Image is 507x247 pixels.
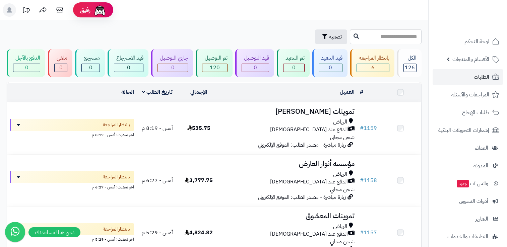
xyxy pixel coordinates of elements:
div: 0 [55,64,67,72]
span: 0 [127,64,130,72]
span: # [360,229,364,237]
span: طلبات الإرجاع [462,108,489,117]
div: جاري التوصيل [157,54,188,62]
a: العميل [340,88,355,96]
div: 0 [158,64,188,72]
a: قيد الاسترجاع 0 [106,49,150,77]
span: بانتظار المراجعة [103,121,130,128]
h3: مؤسسه أنوار العارض [222,160,355,168]
div: اخر تحديث: أمس - 6:27 م [10,183,134,190]
a: جاري التوصيل 0 [150,49,194,77]
span: الرياض [333,118,347,126]
span: لوحة التحكم [464,37,489,46]
a: التطبيقات والخدمات [433,229,503,245]
span: شحن مجاني [330,238,355,246]
span: التطبيقات والخدمات [447,232,488,241]
a: قيد التنفيذ 0 [311,49,349,77]
a: التقارير [433,211,503,227]
button: تصفية [315,29,347,44]
span: الدفع عند [DEMOGRAPHIC_DATA] [270,230,348,238]
span: جديد [457,180,469,187]
span: 6 [371,64,375,72]
div: 0 [242,64,269,72]
a: #1157 [360,229,377,237]
a: العملاء [433,140,503,156]
div: ملغي [54,54,67,62]
a: إشعارات التحويلات البنكية [433,122,503,138]
span: 0 [25,64,28,72]
span: زيارة مباشرة - مصدر الطلب: الموقع الإلكتروني [258,193,346,201]
span: بانتظار المراجعة [103,226,130,233]
div: مسترجع [81,54,100,62]
span: 0 [59,64,63,72]
div: تم التوصيل [202,54,227,62]
a: # [360,88,363,96]
span: 0 [89,64,92,72]
a: ملغي 0 [47,49,74,77]
div: 0 [283,64,304,72]
span: التقارير [476,214,488,224]
span: بانتظار المراجعة [103,174,130,180]
a: مسترجع 0 [74,49,106,77]
span: 3,777.75 [185,176,213,184]
img: logo-2.png [461,19,501,33]
span: الرياض [333,170,347,178]
span: الطلبات [474,72,489,82]
a: #1159 [360,124,377,132]
span: أدوات التسويق [459,196,488,206]
img: ai-face.png [93,3,107,17]
span: 0 [254,64,257,72]
a: تاريخ الطلب [142,88,173,96]
div: قيد التنفيذ [319,54,342,62]
h3: تموينات [PERSON_NAME] [222,108,355,115]
div: 0 [13,64,40,72]
span: 126 [405,64,415,72]
a: أدوات التسويق [433,193,503,209]
div: الدفع بالآجل [13,54,40,62]
div: 0 [82,64,100,72]
div: الكل [403,54,417,62]
span: 0 [292,64,296,72]
span: رفيق [80,6,90,14]
a: الإجمالي [190,88,207,96]
a: المراجعات والأسئلة [433,87,503,103]
span: 0 [171,64,175,72]
div: 6 [357,64,389,72]
a: لوحة التحكم [433,33,503,50]
a: تم التوصيل 120 [194,49,234,77]
span: شحن مجاني [330,185,355,193]
a: طلبات الإرجاع [433,104,503,120]
span: الدفع عند [DEMOGRAPHIC_DATA] [270,178,348,186]
span: زيارة مباشرة - مصدر الطلب: الموقع الإلكتروني [258,141,346,149]
span: تصفية [329,33,342,41]
span: أمس - 5:29 م [142,229,173,237]
div: قيد الاسترجاع [114,54,143,62]
span: # [360,124,364,132]
span: الدفع عند [DEMOGRAPHIC_DATA] [270,126,348,134]
div: قيد التوصيل [242,54,269,62]
a: المدونة [433,158,503,174]
div: اخر تحديث: أمس - 5:29 م [10,235,134,242]
span: 120 [210,64,220,72]
a: بانتظار المراجعة 6 [349,49,396,77]
h3: تموينات المعشوق [222,212,355,220]
a: قيد التوصيل 0 [234,49,275,77]
span: 4,824.82 [185,229,213,237]
span: المراجعات والأسئلة [451,90,489,99]
span: 0 [329,64,332,72]
a: الطلبات [433,69,503,85]
span: الرياض [333,223,347,230]
span: 535.75 [187,124,210,132]
div: تم التنفيذ [283,54,305,62]
a: وآتس آبجديد [433,175,503,191]
span: أمس - 8:19 م [142,124,173,132]
a: الدفع بالآجل 0 [5,49,47,77]
span: أمس - 6:27 م [142,176,173,184]
span: إشعارات التحويلات البنكية [438,126,489,135]
a: #1158 [360,176,377,184]
span: الأقسام والمنتجات [452,55,489,64]
div: 0 [319,64,342,72]
span: وآتس آب [456,179,488,188]
span: شحن مجاني [330,133,355,141]
a: الحالة [121,88,134,96]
